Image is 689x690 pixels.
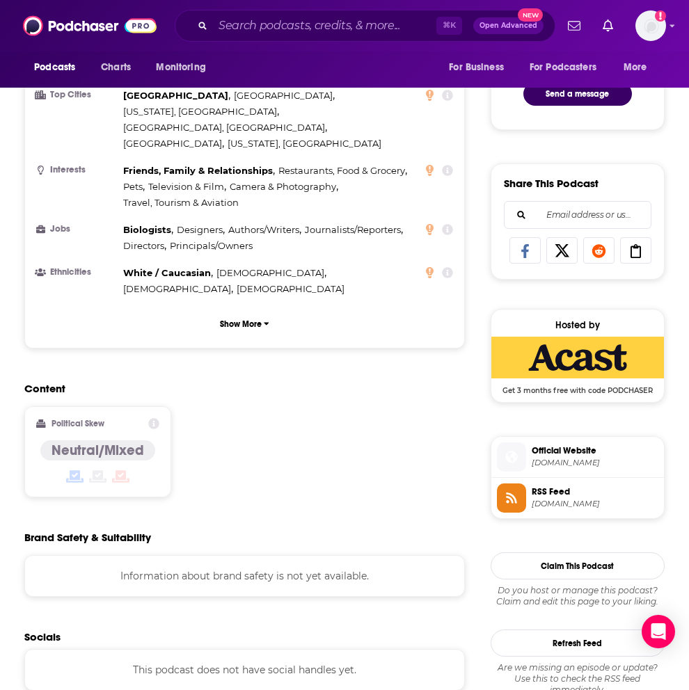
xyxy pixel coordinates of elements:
[509,237,541,264] a: Share on Facebook
[532,486,658,498] span: RSS Feed
[491,552,665,579] button: Claim This Podcast
[123,283,231,294] span: [DEMOGRAPHIC_DATA]
[123,222,173,238] span: ,
[36,90,118,99] h3: Top Cities
[278,163,407,179] span: ,
[36,225,118,234] h3: Jobs
[123,281,233,297] span: ,
[624,58,647,77] span: More
[216,267,324,278] span: [DEMOGRAPHIC_DATA]
[521,54,617,81] button: open menu
[36,311,453,337] button: Show More
[177,222,225,238] span: ,
[491,585,665,607] div: Claim and edit this page to your liking.
[123,181,143,192] span: Pets
[480,22,537,29] span: Open Advanced
[620,237,651,264] a: Copy Link
[305,222,403,238] span: ,
[123,90,228,101] span: [GEOGRAPHIC_DATA]
[436,17,462,35] span: ⌘ K
[655,10,666,22] svg: Add a profile image
[228,224,299,235] span: Authors/Writers
[597,14,619,38] a: Show notifications dropdown
[52,419,104,428] h2: Political Skew
[177,224,223,235] span: Designers
[123,136,224,152] span: ,
[228,138,381,149] span: [US_STATE], [GEOGRAPHIC_DATA]
[614,54,665,81] button: open menu
[34,58,75,77] span: Podcasts
[504,201,651,229] div: Search followers
[491,337,664,394] a: Acast Deal: Get 3 months free with code PODCHASER
[24,630,465,643] h2: Socials
[123,163,275,179] span: ,
[230,179,338,195] span: ,
[278,165,405,176] span: Restaurants, Food & Grocery
[518,8,543,22] span: New
[449,58,504,77] span: For Business
[92,54,139,81] a: Charts
[230,181,336,192] span: Camera & Photography
[635,10,666,41] button: Show profile menu
[305,224,401,235] span: Journalists/Reporters
[24,531,151,544] h2: Brand Safety & Suitability
[642,615,675,648] div: Open Intercom Messenger
[146,54,223,81] button: open menu
[123,240,164,251] span: Directors
[101,58,131,77] span: Charts
[491,378,664,395] span: Get 3 months free with code PODCHASER
[123,138,222,149] span: [GEOGRAPHIC_DATA]
[24,555,465,597] div: Information about brand safety is not yet available.
[123,104,279,120] span: ,
[123,165,273,176] span: Friends, Family & Relationships
[532,499,658,509] span: feeds.acast.com
[123,267,211,278] span: White / Caucasian
[123,122,325,133] span: [GEOGRAPHIC_DATA], [GEOGRAPHIC_DATA]
[175,10,555,42] div: Search podcasts, credits, & more...
[234,88,335,104] span: ,
[497,442,658,472] a: Official Website[DOMAIN_NAME]
[228,222,301,238] span: ,
[234,90,333,101] span: [GEOGRAPHIC_DATA]
[123,179,145,195] span: ,
[504,177,599,190] h3: Share This Podcast
[123,265,213,281] span: ,
[123,238,166,254] span: ,
[24,54,93,81] button: open menu
[583,237,615,264] a: Share on Reddit
[123,88,230,104] span: ,
[123,120,327,136] span: ,
[516,202,640,228] input: Email address or username...
[635,10,666,41] span: Logged in as kkitamorn
[523,82,632,106] button: Send a message
[532,444,658,457] span: Official Website
[24,382,454,395] h2: Content
[123,197,239,208] span: Travel, Tourism & Aviation
[170,240,253,251] span: Principals/Owners
[23,13,157,39] img: Podchaser - Follow, Share and Rate Podcasts
[532,458,658,468] span: play.acast.com
[491,585,665,596] span: Do you host or manage this podcast?
[491,629,665,657] button: Refresh Feed
[237,283,344,294] span: [DEMOGRAPHIC_DATA]
[213,15,436,37] input: Search podcasts, credits, & more...
[491,319,664,331] div: Hosted by
[497,483,658,513] a: RSS Feed[DOMAIN_NAME]
[36,268,118,277] h3: Ethnicities
[439,54,521,81] button: open menu
[473,17,544,34] button: Open AdvancedNew
[530,58,596,77] span: For Podcasters
[156,58,205,77] span: Monitoring
[635,10,666,41] img: User Profile
[491,337,664,378] img: Acast Deal: Get 3 months free with code PODCHASER
[148,179,226,195] span: ,
[220,319,262,329] p: Show More
[216,265,326,281] span: ,
[123,106,277,117] span: [US_STATE], [GEOGRAPHIC_DATA]
[36,166,118,175] h3: Interests
[546,237,578,264] a: Share on X/Twitter
[562,14,586,38] a: Show notifications dropdown
[123,224,171,235] span: Biologists
[52,442,144,459] h4: Neutral/Mixed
